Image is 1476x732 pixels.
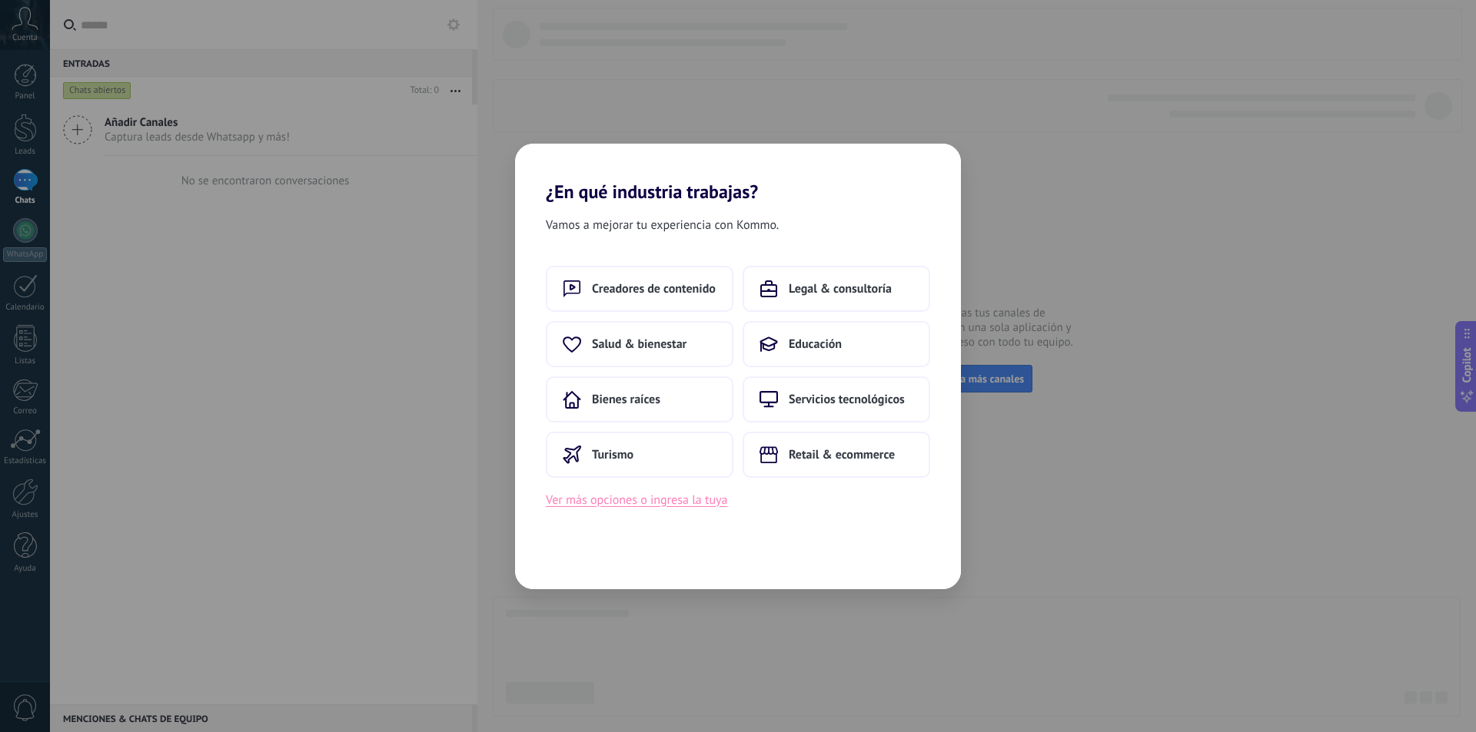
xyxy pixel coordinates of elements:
[789,336,842,352] span: Educación
[592,447,633,462] span: Turismo
[789,447,895,462] span: Retail & ecommerce
[546,266,733,312] button: Creadores de contenido
[592,281,716,296] span: Creadores de contenido
[743,376,930,422] button: Servicios tecnológicos
[546,376,733,422] button: Bienes raíces
[546,321,733,367] button: Salud & bienestar
[743,432,930,478] button: Retail & ecommerce
[515,144,961,203] h2: ¿En qué industria trabajas?
[546,432,733,478] button: Turismo
[743,266,930,312] button: Legal & consultoría
[546,490,727,510] button: Ver más opciones o ingresa la tuya
[592,392,660,407] span: Bienes raíces
[743,321,930,367] button: Educación
[789,281,892,296] span: Legal & consultoría
[789,392,905,407] span: Servicios tecnológicos
[546,215,779,235] span: Vamos a mejorar tu experiencia con Kommo.
[592,336,686,352] span: Salud & bienestar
